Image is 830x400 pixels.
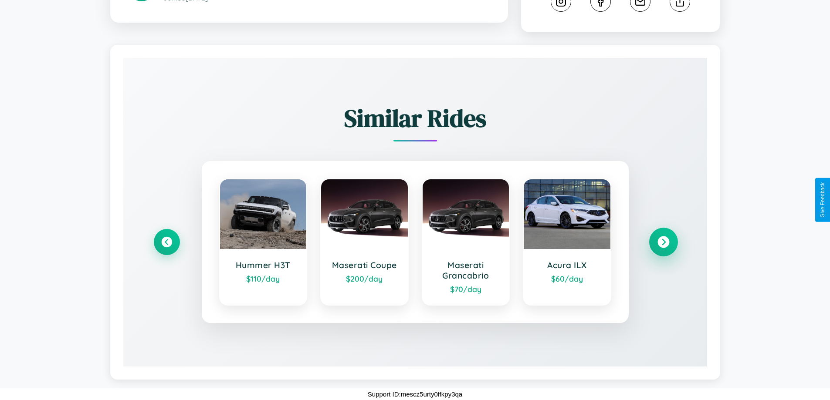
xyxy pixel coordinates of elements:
a: Acura ILX$60/day [523,178,611,306]
h3: Maserati Coupe [330,260,399,270]
div: $ 70 /day [431,284,501,294]
h3: Hummer H3T [229,260,298,270]
a: Maserati Grancabrio$70/day [422,178,510,306]
p: Support ID: mescz5urty0ffkpy3qa [368,388,462,400]
h3: Maserati Grancabrio [431,260,501,281]
div: $ 60 /day [532,274,602,283]
h3: Acura ILX [532,260,602,270]
a: Hummer H3T$110/day [219,178,308,306]
h2: Similar Rides [154,101,677,135]
div: $ 110 /day [229,274,298,283]
div: Give Feedback [820,182,826,218]
a: Maserati Coupe$200/day [320,178,409,306]
div: $ 200 /day [330,274,399,283]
